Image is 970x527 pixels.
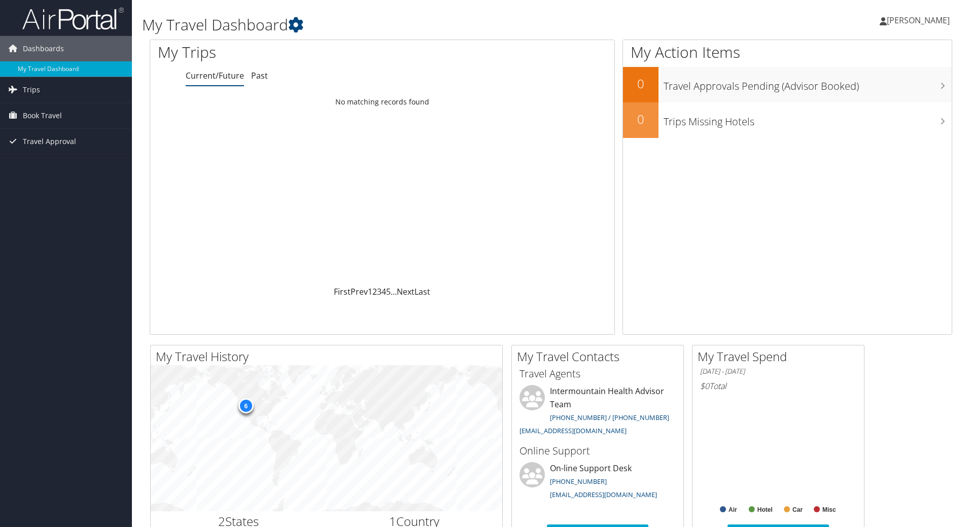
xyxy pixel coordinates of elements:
h1: My Travel Dashboard [142,14,687,36]
a: 0Travel Approvals Pending (Advisor Booked) [623,67,952,102]
h6: [DATE] - [DATE] [700,367,856,376]
text: Air [729,506,737,513]
a: [EMAIL_ADDRESS][DOMAIN_NAME] [519,426,627,435]
h2: My Travel History [156,348,502,365]
a: 5 [386,286,391,297]
span: Trips [23,77,40,102]
span: [PERSON_NAME] [887,15,950,26]
a: [PHONE_NUMBER] [550,477,607,486]
a: 0Trips Missing Hotels [623,102,952,138]
a: Past [251,70,268,81]
a: 4 [382,286,386,297]
span: Dashboards [23,36,64,61]
h1: My Trips [158,42,413,63]
h3: Online Support [519,444,676,458]
a: 2 [372,286,377,297]
a: [PERSON_NAME] [880,5,960,36]
a: [PHONE_NUMBER] / [PHONE_NUMBER] [550,413,669,422]
h3: Travel Approvals Pending (Advisor Booked) [664,74,952,93]
a: Prev [351,286,368,297]
div: 6 [238,398,253,413]
a: Next [397,286,414,297]
h6: Total [700,380,856,392]
li: Intermountain Health Advisor Team [514,385,681,439]
td: No matching records found [150,93,614,111]
span: Book Travel [23,103,62,128]
span: $0 [700,380,709,392]
text: Hotel [757,506,773,513]
a: [EMAIL_ADDRESS][DOMAIN_NAME] [550,490,657,499]
li: On-line Support Desk [514,462,681,504]
a: 3 [377,286,382,297]
a: 1 [368,286,372,297]
h2: My Travel Spend [698,348,864,365]
text: Car [792,506,803,513]
a: Last [414,286,430,297]
h2: 0 [623,75,659,92]
img: airportal-logo.png [22,7,124,30]
span: Travel Approval [23,129,76,154]
h3: Trips Missing Hotels [664,110,952,129]
span: … [391,286,397,297]
text: Misc [822,506,836,513]
h3: Travel Agents [519,367,676,381]
a: First [334,286,351,297]
h1: My Action Items [623,42,952,63]
h2: My Travel Contacts [517,348,683,365]
a: Current/Future [186,70,244,81]
h2: 0 [623,111,659,128]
